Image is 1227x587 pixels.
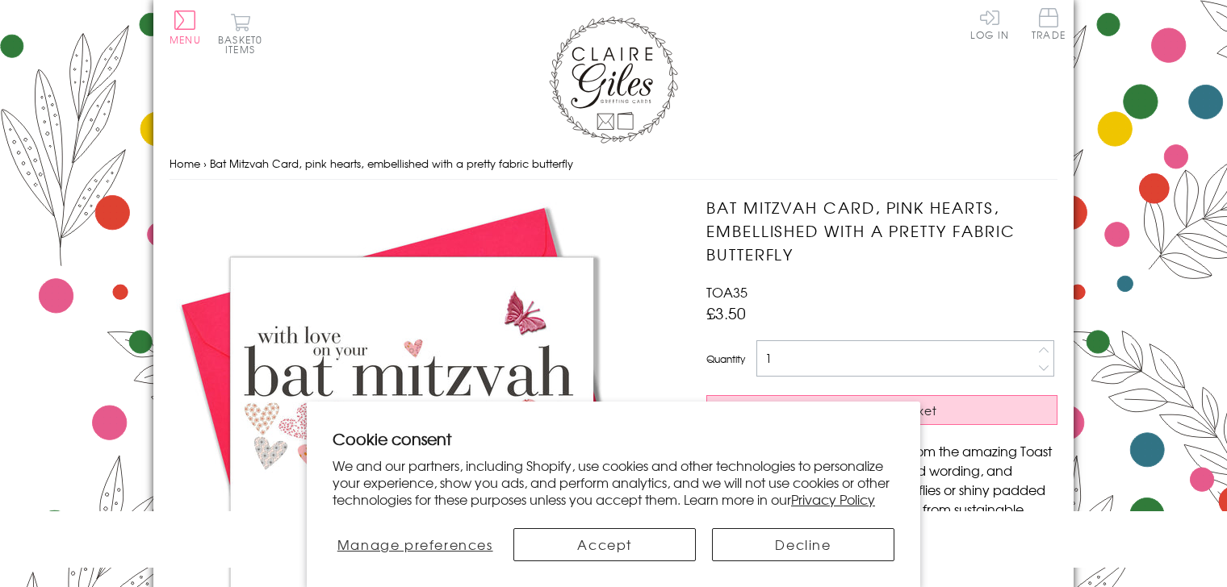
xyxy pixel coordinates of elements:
span: TOA35 [706,282,748,302]
button: Add to Basket [706,395,1057,425]
a: Trade [1032,8,1066,43]
nav: breadcrumbs [170,148,1057,181]
a: Log In [970,8,1009,40]
button: Decline [712,528,894,561]
span: › [203,156,207,171]
span: Manage preferences [337,535,493,554]
h1: Bat Mitzvah Card, pink hearts, embellished with a pretty fabric butterfly [706,196,1057,265]
label: Quantity [706,352,745,366]
h2: Cookie consent [333,427,894,450]
span: 0 items [225,32,262,56]
button: Accept [513,528,696,561]
p: We and our partners, including Shopify, use cookies and other technologies to personalize your ex... [333,457,894,507]
button: Basket0 items [218,13,262,54]
button: Menu [170,10,201,44]
span: Trade [1032,8,1066,40]
a: Home [170,156,200,171]
a: Privacy Policy [791,489,875,509]
button: Manage preferences [333,528,497,561]
img: Claire Giles Greetings Cards [549,16,678,144]
span: £3.50 [706,302,746,324]
span: Menu [170,32,201,47]
span: Bat Mitzvah Card, pink hearts, embellished with a pretty fabric butterfly [210,156,573,171]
